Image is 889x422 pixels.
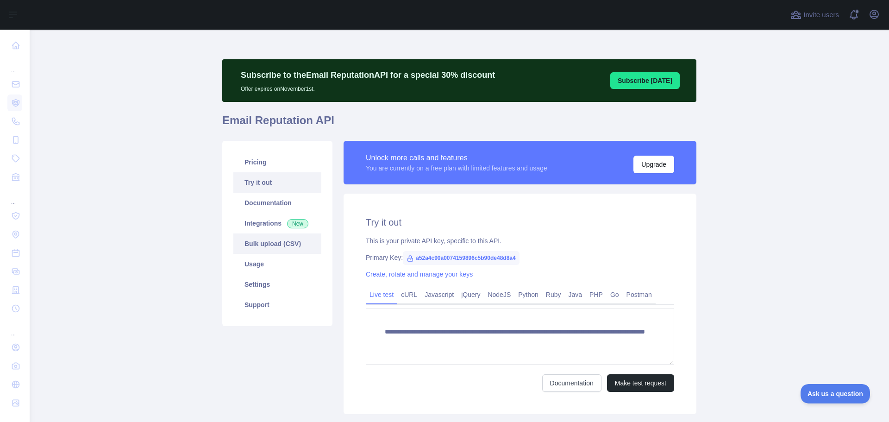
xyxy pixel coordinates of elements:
[633,156,674,173] button: Upgrade
[366,253,674,262] div: Primary Key:
[542,374,601,392] a: Documentation
[233,152,321,172] a: Pricing
[623,287,656,302] a: Postman
[607,287,623,302] a: Go
[586,287,607,302] a: PHP
[287,219,308,228] span: New
[233,254,321,274] a: Usage
[366,164,547,173] div: You are currently on a free plan with limited features and usage
[484,287,514,302] a: NodeJS
[421,287,457,302] a: Javascript
[610,72,680,89] button: Subscribe [DATE]
[803,10,839,20] span: Invite users
[366,271,473,278] a: Create, rotate and manage your keys
[397,287,421,302] a: cURL
[366,152,547,164] div: Unlock more calls and features
[366,216,674,229] h2: Try it out
[233,274,321,295] a: Settings
[7,56,22,74] div: ...
[233,233,321,254] a: Bulk upload (CSV)
[241,69,495,82] p: Subscribe to the Email Reputation API for a special 30 % discount
[514,287,542,302] a: Python
[233,213,321,233] a: Integrations New
[789,7,841,22] button: Invite users
[366,236,674,246] div: This is your private API key, specific to this API.
[233,172,321,193] a: Try it out
[233,193,321,213] a: Documentation
[565,287,586,302] a: Java
[366,287,397,302] a: Live test
[801,384,870,403] iframe: Toggle Customer Support
[241,82,495,93] p: Offer expires on November 1st.
[607,374,674,392] button: Make test request
[7,187,22,206] div: ...
[7,319,22,337] div: ...
[403,251,520,265] span: a52a4c90a0074159896c5b90de48d8a4
[457,287,484,302] a: jQuery
[233,295,321,315] a: Support
[222,113,696,135] h1: Email Reputation API
[542,287,565,302] a: Ruby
